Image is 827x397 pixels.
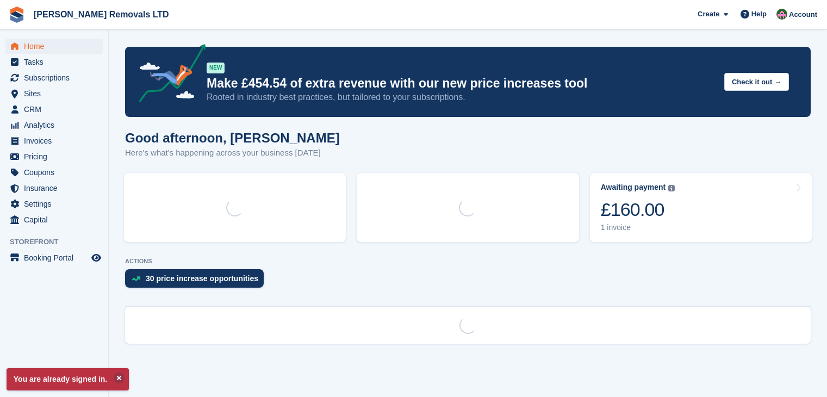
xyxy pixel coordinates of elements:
div: NEW [207,63,225,73]
a: menu [5,196,103,212]
p: You are already signed in. [7,368,129,390]
p: Make £454.54 of extra revenue with our new price increases tool [207,76,716,91]
a: menu [5,117,103,133]
span: CRM [24,102,89,117]
a: menu [5,102,103,117]
img: icon-info-grey-7440780725fd019a000dd9b08b2336e03edf1995a4989e88bcd33f0948082b44.svg [668,185,675,191]
p: Rooted in industry best practices, but tailored to your subscriptions. [207,91,716,103]
a: menu [5,149,103,164]
a: Preview store [90,251,103,264]
a: menu [5,133,103,148]
span: Coupons [24,165,89,180]
span: Storefront [10,237,108,247]
button: Check it out → [724,73,789,91]
img: price-adjustments-announcement-icon-8257ccfd72463d97f412b2fc003d46551f7dbcb40ab6d574587a9cd5c0d94... [130,44,206,106]
a: menu [5,39,103,54]
a: Awaiting payment £160.00 1 invoice [590,173,812,242]
div: 30 price increase opportunities [146,274,258,283]
a: menu [5,54,103,70]
span: Create [698,9,719,20]
span: Booking Portal [24,250,89,265]
span: Subscriptions [24,70,89,85]
a: menu [5,165,103,180]
span: Help [751,9,767,20]
span: Tasks [24,54,89,70]
img: stora-icon-8386f47178a22dfd0bd8f6a31ec36ba5ce8667c1dd55bd0f319d3a0aa187defe.svg [9,7,25,23]
a: menu [5,250,103,265]
a: [PERSON_NAME] Removals LTD [29,5,173,23]
a: menu [5,70,103,85]
span: Account [789,9,817,20]
span: Invoices [24,133,89,148]
span: Settings [24,196,89,212]
h1: Good afternoon, [PERSON_NAME] [125,131,340,145]
img: price_increase_opportunities-93ffe204e8149a01c8c9dc8f82e8f89637d9d84a8eef4429ea346261dce0b2c0.svg [132,276,140,281]
span: Analytics [24,117,89,133]
span: Insurance [24,181,89,196]
div: £160.00 [601,199,675,221]
a: menu [5,86,103,101]
span: Sites [24,86,89,101]
a: 30 price increase opportunities [125,269,269,293]
span: Pricing [24,149,89,164]
span: Capital [24,212,89,227]
div: Awaiting payment [601,183,666,192]
p: ACTIONS [125,258,811,265]
a: menu [5,212,103,227]
div: 1 invoice [601,223,675,232]
p: Here's what's happening across your business [DATE] [125,147,340,159]
a: menu [5,181,103,196]
span: Home [24,39,89,54]
img: Paul Withers [776,9,787,20]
